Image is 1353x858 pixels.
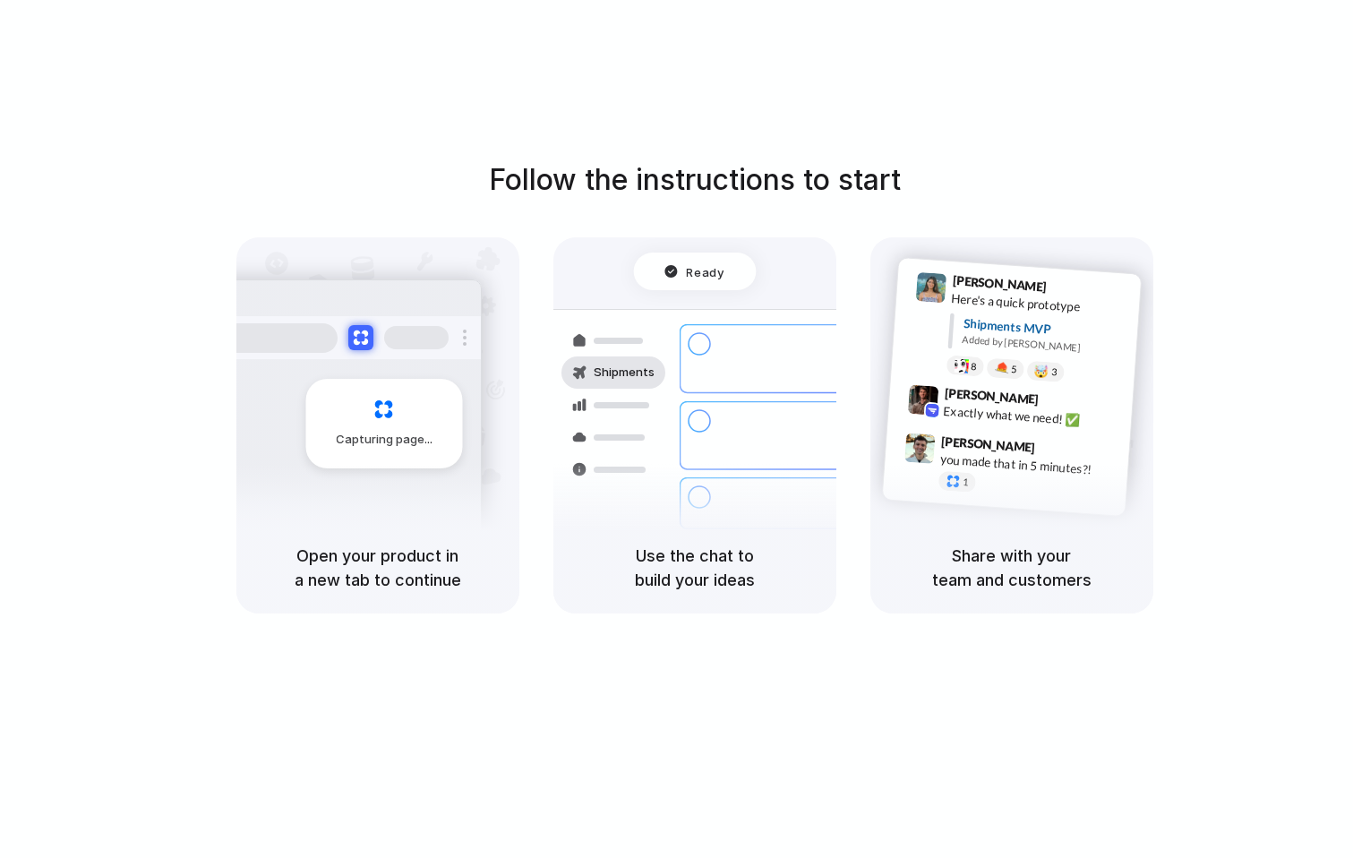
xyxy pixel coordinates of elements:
span: [PERSON_NAME] [952,270,1047,296]
span: Shipments [594,364,655,382]
h5: Use the chat to build your ideas [575,544,815,592]
div: Exactly what we need! ✅ [943,401,1122,432]
span: 9:47 AM [1040,440,1077,461]
span: Ready [686,262,724,280]
div: 🤯 [1033,365,1049,378]
div: Added by [PERSON_NAME] [962,332,1126,358]
span: 8 [970,362,976,372]
span: 9:41 AM [1051,279,1088,301]
span: 9:42 AM [1043,391,1080,413]
h5: Open your product in a new tab to continue [258,544,498,592]
span: Capturing page [336,431,435,449]
span: 1 [962,477,968,487]
h1: Follow the instructions to start [489,159,901,202]
div: Shipments MVP [963,314,1128,344]
div: you made that in 5 minutes?! [939,450,1118,480]
h5: Share with your team and customers [892,544,1132,592]
div: Here's a quick prototype [950,289,1129,320]
span: 3 [1050,367,1057,377]
span: [PERSON_NAME] [940,432,1035,458]
span: [PERSON_NAME] [944,383,1039,409]
span: 5 [1010,365,1016,374]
